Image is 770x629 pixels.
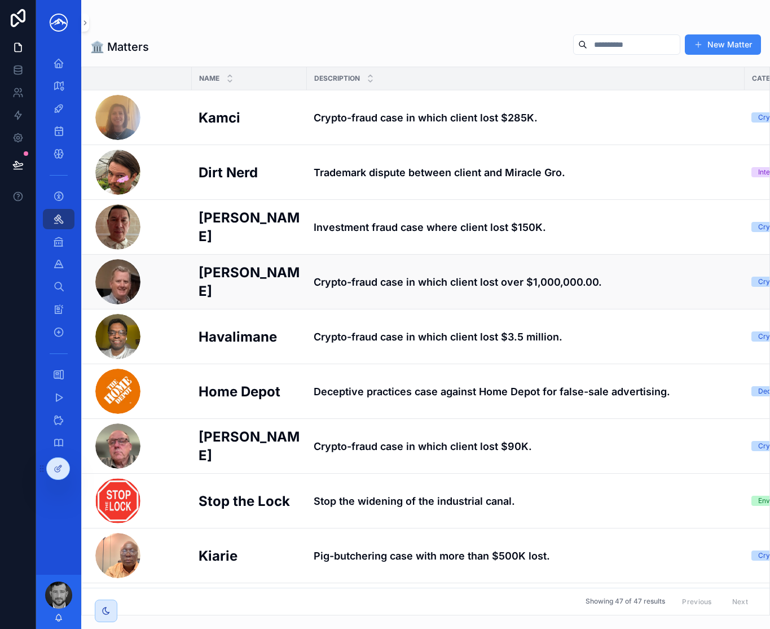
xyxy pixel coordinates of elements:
[199,382,300,401] a: Home Depot
[314,110,738,125] a: Crypto-fraud case in which client lost $285K.
[199,547,300,565] a: Kiarie
[199,382,280,401] h2: Home Depot
[199,108,300,127] a: Kamci
[90,39,149,55] h1: 🏛️ Matters
[314,548,738,564] a: Pig-butchering case with more than $500K lost.
[199,492,290,510] h2: Stop the Lock
[36,45,81,490] div: scrollable content
[314,329,738,344] a: Crypto-fraud case in which client lost $3.5 million.
[314,274,738,290] a: Crypto-fraud case in which client lost over $1,000,000.00.
[199,327,277,346] h2: Havalimane
[199,163,300,182] a: Dirt Nerd
[314,165,738,180] a: Trademark dispute between client and Miracle Gro.
[45,14,72,32] img: App logo
[314,439,738,454] a: Crypto-fraud case in which client lost $90K.
[314,74,360,83] span: Description
[586,597,665,606] span: Showing 47 of 47 results
[199,208,300,246] a: [PERSON_NAME]
[314,220,738,235] a: Investment fraud case where client lost $150K.
[199,492,300,510] a: Stop the Lock
[199,163,258,182] h2: Dirt Nerd
[199,427,300,465] a: [PERSON_NAME]
[314,493,738,509] a: Stop the widening of the industrial canal.
[199,108,240,127] h2: Kamci
[199,263,300,300] a: [PERSON_NAME]
[199,74,219,83] span: Name
[685,34,761,55] button: New Matter
[314,384,738,399] a: Deceptive practices case against Home Depot for false-sale advertising.
[199,327,300,346] a: Havalimane
[199,547,237,565] h2: Kiarie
